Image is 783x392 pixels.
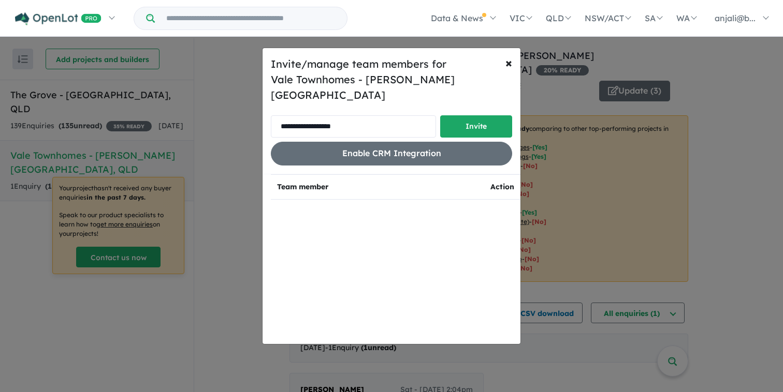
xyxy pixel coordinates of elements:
input: Try estate name, suburb, builder or developer [157,7,345,29]
h5: Invite/manage team members for Vale Townhomes - [PERSON_NAME][GEOGRAPHIC_DATA] [271,56,512,103]
img: Openlot PRO Logo White [15,12,102,25]
span: × [505,55,512,70]
button: Invite [440,115,512,138]
th: Team member [271,174,484,200]
span: anjali@b... [715,13,756,23]
button: Enable CRM Integration [271,142,512,165]
th: Action [484,174,520,200]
